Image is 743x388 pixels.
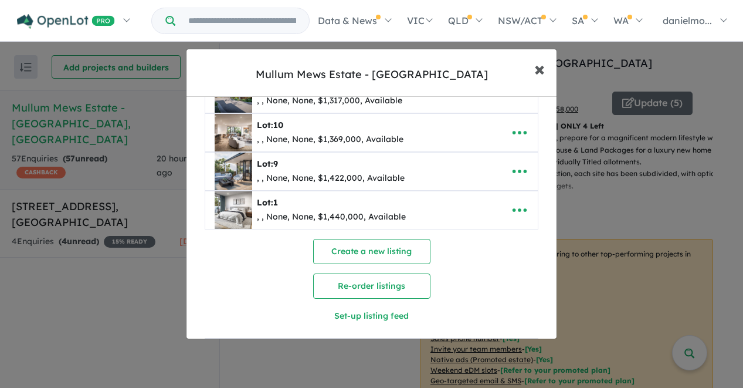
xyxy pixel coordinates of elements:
[178,8,307,33] input: Try estate name, suburb, builder or developer
[257,120,283,130] b: Lot:
[273,120,283,130] span: 10
[313,239,430,264] button: Create a new listing
[273,158,278,169] span: 9
[288,303,455,329] button: Set-up listing feed
[215,114,252,151] img: Mullum%20Mews%20Estate%20-%20Ringwood%20-%20Lot%2010___1759364632.jpg
[17,14,115,29] img: Openlot PRO Logo White
[534,56,545,81] span: ×
[257,133,403,147] div: , , None, None, $1,369,000, Available
[215,191,252,229] img: Mullum%20Mews%20Estate%20-%20Ringwood%20-%20Lot%201___1759364640.jpg
[257,158,278,169] b: Lot:
[273,197,278,208] span: 1
[257,210,406,224] div: , , None, None, $1,440,000, Available
[257,171,405,185] div: , , None, None, $1,422,000, Available
[215,153,252,190] img: Mullum%20Mews%20Estate%20-%20Ringwood%20-%20Lot%209___1759364636.jpg
[256,67,488,82] div: Mullum Mews Estate - [GEOGRAPHIC_DATA]
[313,274,430,299] button: Re-order listings
[663,15,712,26] span: danielmo...
[257,94,402,108] div: , , None, None, $1,317,000, Available
[257,197,278,208] b: Lot:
